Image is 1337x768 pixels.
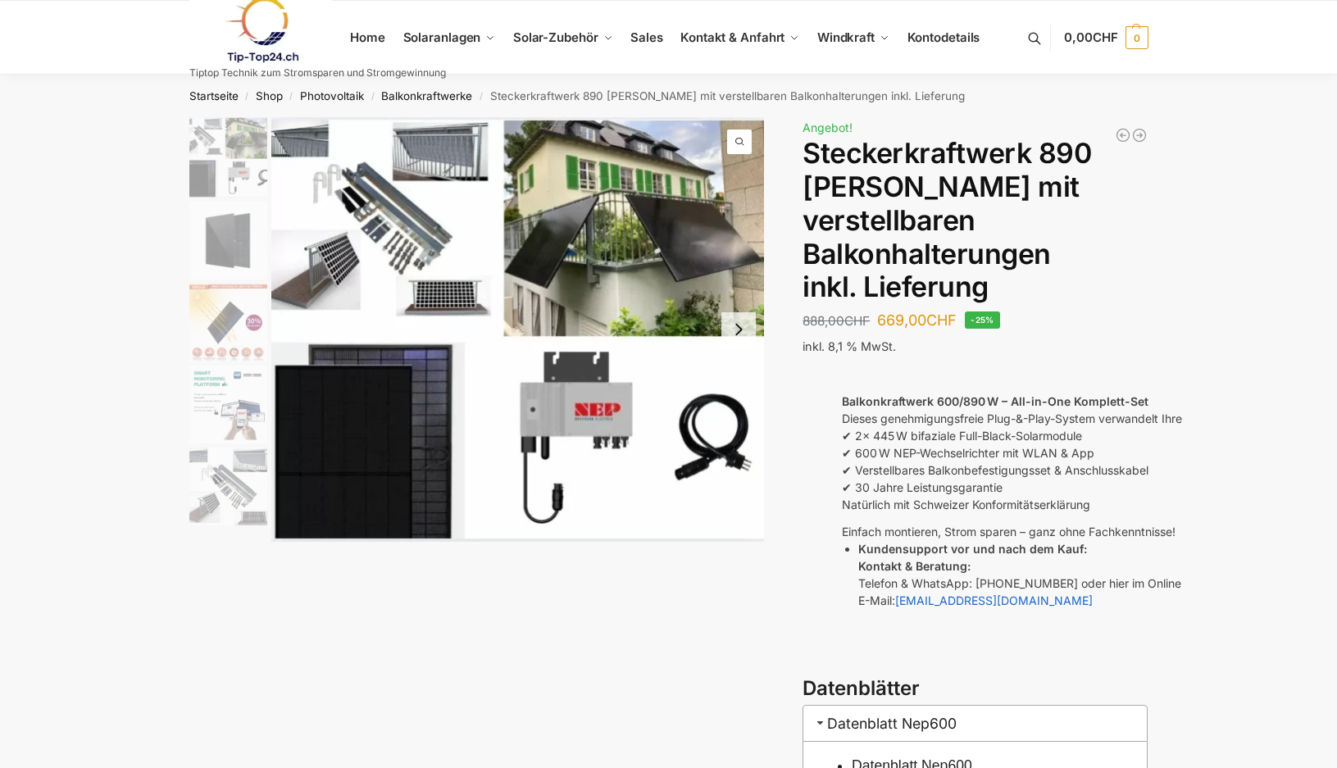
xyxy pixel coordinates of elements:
[189,366,267,443] img: H2c172fe1dfc145729fae6a5890126e09w.jpg_960x960_39c920dd-527c-43d8-9d2f-57e1d41b5fed_1445x
[189,448,267,525] img: Aufstaenderung-Balkonkraftwerk_713x
[895,593,1093,607] a: [EMAIL_ADDRESS][DOMAIN_NAME]
[858,542,1087,556] strong: Kundensupport vor und nach dem Kauf:
[189,68,446,78] p: Tiptop Technik zum Stromsparen und Stromgewinnung
[283,90,300,103] span: /
[1064,13,1148,62] a: 0,00CHF 0
[858,559,971,573] strong: Kontakt & Beratung:
[472,90,489,103] span: /
[513,30,598,45] span: Solar-Zubehör
[1064,30,1117,45] span: 0,00
[803,705,1148,742] h3: Datenblatt Nep600
[189,89,239,102] a: Startseite
[271,117,765,542] img: Komplett mit Balkonhalterung
[842,394,1148,408] strong: Balkonkraftwerk 600/890 W – All-in-One Komplett-Set
[877,311,957,329] bdi: 669,00
[811,1,897,75] a: Windkraft
[630,30,663,45] span: Sales
[844,313,870,329] span: CHF
[907,30,980,45] span: Kontodetails
[239,90,256,103] span: /
[926,311,957,329] span: CHF
[507,1,620,75] a: Solar-Zubehör
[381,89,472,102] a: Balkonkraftwerke
[803,120,853,134] span: Angebot!
[1115,127,1131,143] a: Mega XXL 1780 Watt Steckerkraftwerk Genehmigungsfrei.
[803,675,1148,703] h3: Datenblätter
[189,284,267,361] img: Bificial 30 % mehr Leistung
[396,1,502,75] a: Solaranlagen
[256,89,283,102] a: Shop
[300,89,364,102] a: Photovoltaik
[817,30,875,45] span: Windkraft
[965,311,1000,329] span: -25%
[680,30,784,45] span: Kontakt & Anfahrt
[721,312,756,347] button: Next slide
[674,1,807,75] a: Kontakt & Anfahrt
[189,117,267,198] img: Komplett mit Balkonhalterung
[1093,30,1118,45] span: CHF
[624,1,670,75] a: Sales
[803,313,870,329] bdi: 888,00
[803,137,1148,304] h1: Steckerkraftwerk 890 [PERSON_NAME] mit verstellbaren Balkonhalterungen inkl. Lieferung
[803,339,896,353] span: inkl. 8,1 % MwSt.
[271,117,765,542] a: 860 Watt Komplett mit BalkonhalterungKomplett mit Balkonhalterung
[189,202,267,279] img: Maysun
[1126,26,1148,49] span: 0
[900,1,986,75] a: Kontodetails
[1131,127,1148,143] a: Balkonkraftwerk 445/600 Watt Bificial
[160,75,1177,117] nav: Breadcrumb
[364,90,381,103] span: /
